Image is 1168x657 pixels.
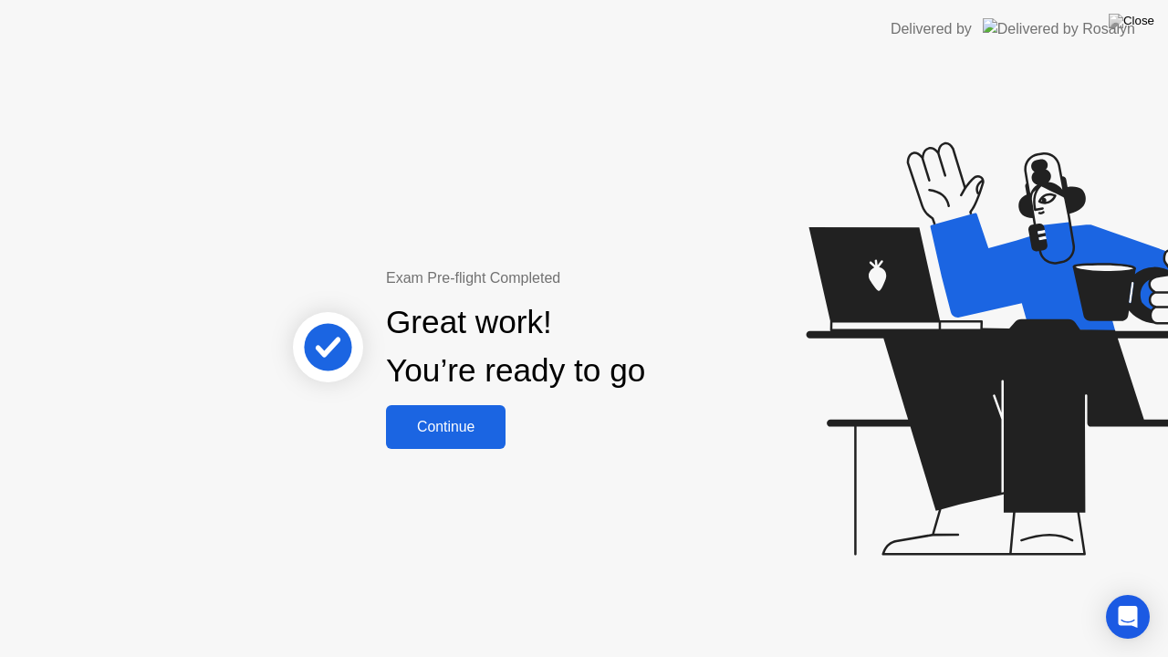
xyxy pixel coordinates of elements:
div: Delivered by [891,18,972,40]
img: Close [1109,14,1154,28]
div: Great work! You’re ready to go [386,298,645,395]
div: Open Intercom Messenger [1106,595,1150,639]
button: Continue [386,405,506,449]
div: Continue [391,419,500,435]
div: Exam Pre-flight Completed [386,267,763,289]
img: Delivered by Rosalyn [983,18,1135,39]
